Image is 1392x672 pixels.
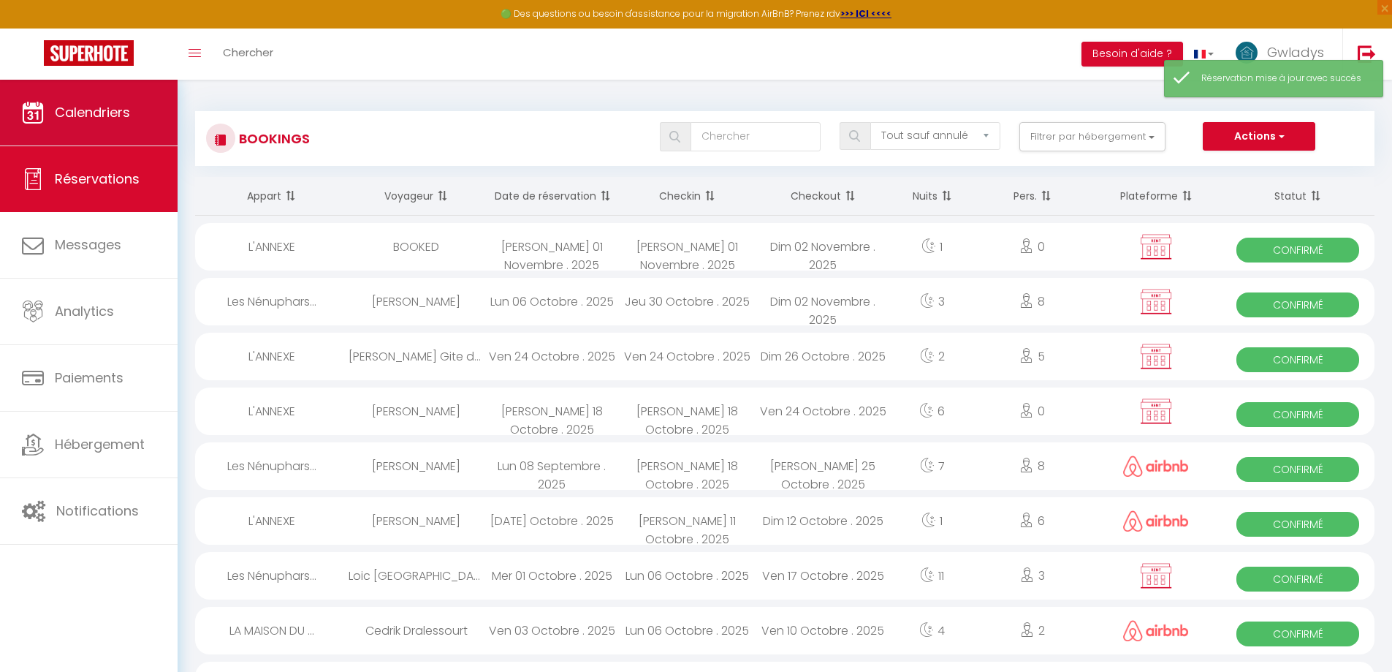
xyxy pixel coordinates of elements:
input: Chercher [691,122,821,151]
th: Sort by checkout [756,177,891,216]
a: >>> ICI <<<< [840,7,891,20]
span: Analytics [55,302,114,320]
span: Notifications [56,502,139,520]
span: Paiements [55,369,123,387]
div: Réservation mise à jour avec succès [1201,72,1368,86]
span: Gwladys [1267,43,1324,61]
img: Super Booking [44,40,134,66]
img: logout [1358,45,1376,63]
img: ... [1236,42,1258,64]
span: Hébergement [55,435,145,453]
th: Sort by guest [349,177,484,216]
button: Actions [1203,122,1315,151]
button: Filtrer par hébergement [1019,122,1165,151]
th: Sort by people [973,177,1091,216]
span: Messages [55,235,121,254]
th: Sort by channel [1092,177,1222,216]
th: Sort by nights [891,177,973,216]
a: ... Gwladys [1225,29,1342,80]
h3: Bookings [235,122,310,155]
a: Chercher [212,29,284,80]
span: Calendriers [55,103,130,121]
span: Réservations [55,170,140,188]
span: Chercher [223,45,273,60]
button: Besoin d'aide ? [1081,42,1183,67]
th: Sort by checkin [620,177,756,216]
th: Sort by rentals [195,177,349,216]
th: Sort by status [1221,177,1374,216]
th: Sort by booking date [484,177,620,216]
